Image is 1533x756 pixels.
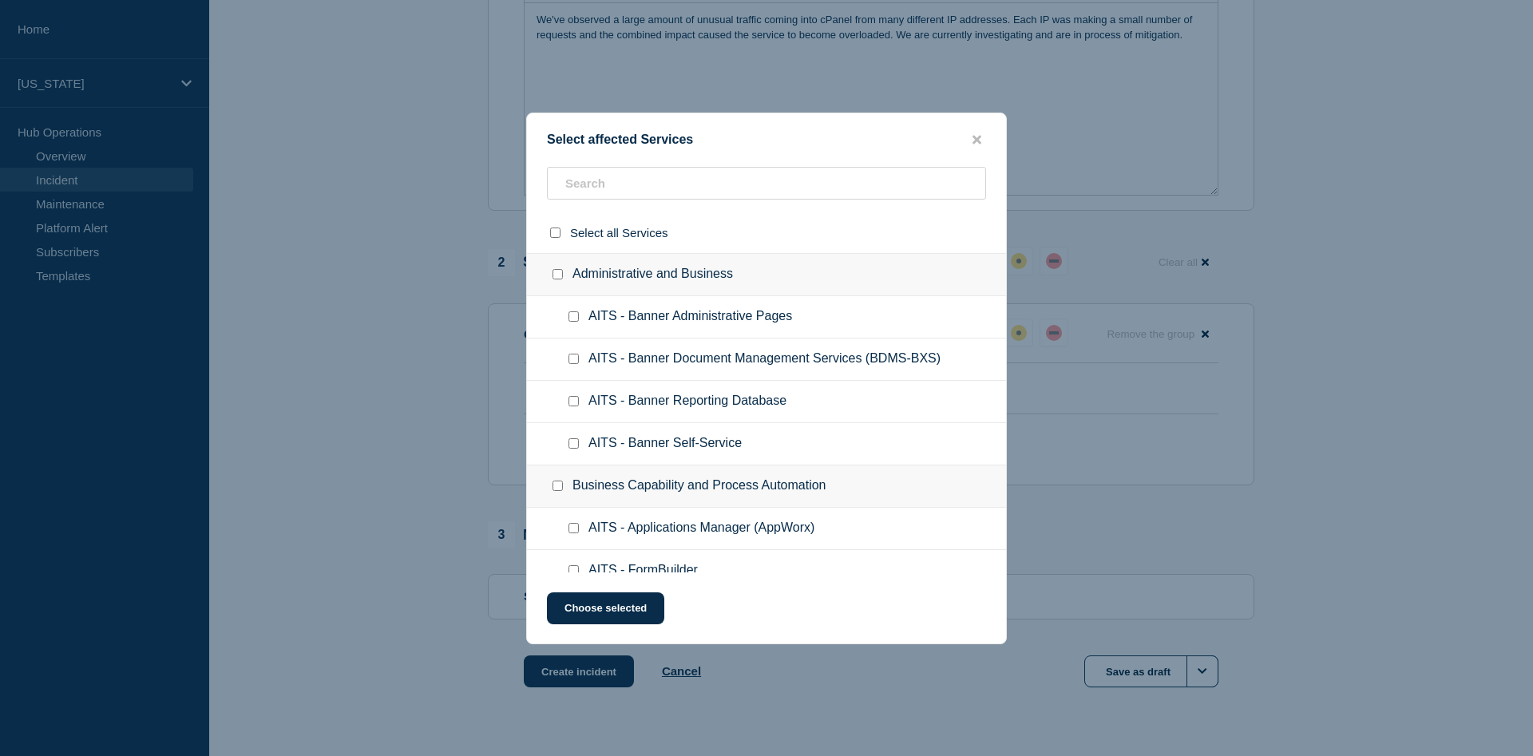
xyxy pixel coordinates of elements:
div: Business Capability and Process Automation [527,465,1006,508]
span: AITS - Banner Reporting Database [588,394,786,410]
button: close button [968,133,986,148]
input: Administrative and Business checkbox [553,269,563,279]
input: AITS - Applications Manager (AppWorx) checkbox [568,523,579,533]
span: AITS - Banner Self-Service [588,436,742,452]
input: AITS - Banner Document Management Services (BDMS-BXS) checkbox [568,354,579,364]
input: AITS - Banner Reporting Database checkbox [568,396,579,406]
input: AITS - Banner Self-Service checkbox [568,438,579,449]
button: Choose selected [547,592,664,624]
input: AITS - FormBuilder checkbox [568,565,579,576]
input: AITS - Banner Administrative Pages checkbox [568,311,579,322]
div: Select affected Services [527,133,1006,148]
div: Administrative and Business [527,253,1006,296]
input: Search [547,167,986,200]
span: AITS - FormBuilder [588,563,698,579]
input: Business Capability and Process Automation checkbox [553,481,563,491]
input: select all checkbox [550,228,561,238]
span: AITS - Banner Document Management Services (BDMS-BXS) [588,351,941,367]
span: Select all Services [570,226,668,239]
span: AITS - Banner Administrative Pages [588,309,792,325]
span: AITS - Applications Manager (AppWorx) [588,520,814,536]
